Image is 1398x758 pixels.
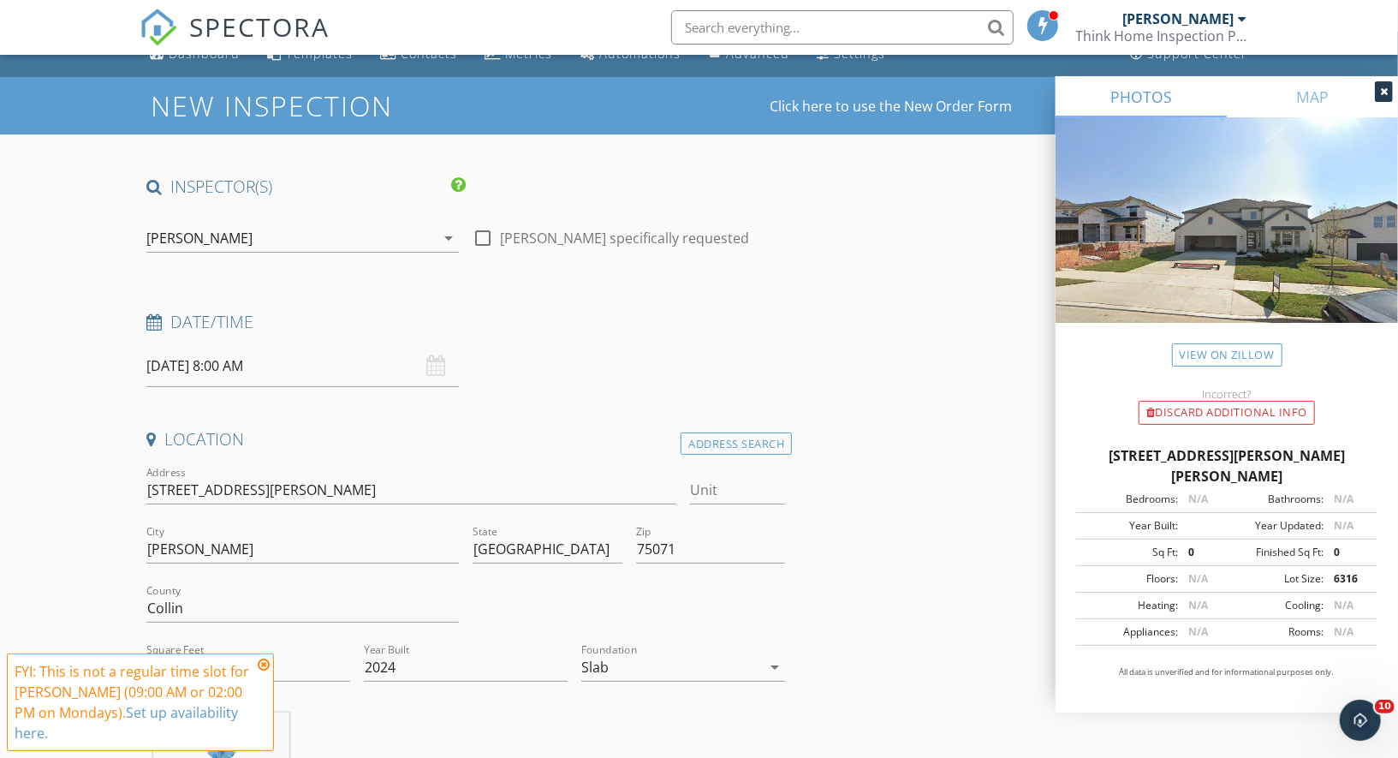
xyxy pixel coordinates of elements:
[1123,10,1234,27] div: [PERSON_NAME]
[1227,571,1324,587] div: Lot Size:
[681,433,792,456] div: Address Search
[140,9,177,46] img: The Best Home Inspection Software - Spectora
[1334,518,1353,533] span: N/A
[1081,545,1178,560] div: Sq Ft:
[1227,598,1324,613] div: Cooling:
[1139,401,1315,425] div: Discard Additional info
[146,428,785,451] h4: Location
[146,345,459,387] input: Select date
[1188,492,1208,506] span: N/A
[146,230,253,246] div: [PERSON_NAME]
[1076,666,1377,678] p: All data is unverified and for informational purposes only.
[438,228,459,248] i: arrow_drop_down
[1324,545,1372,560] div: 0
[1081,624,1178,640] div: Appliances:
[1334,492,1353,506] span: N/A
[500,230,749,247] label: [PERSON_NAME] specifically requested
[1081,571,1178,587] div: Floors:
[1188,571,1208,586] span: N/A
[1056,387,1398,401] div: Incorrect?
[671,10,1014,45] input: Search everything...
[1227,624,1324,640] div: Rooms:
[581,660,609,675] div: Slab
[15,661,253,743] div: FYI: This is not a regular time slot for [PERSON_NAME] (09:00 AM or 02:00 PM on Mondays).
[1188,598,1208,612] span: N/A
[1227,492,1324,507] div: Bathrooms:
[1178,545,1227,560] div: 0
[151,91,530,121] h1: New Inspection
[764,657,785,677] i: arrow_drop_down
[1227,518,1324,534] div: Year Updated:
[146,176,466,198] h4: INSPECTOR(S)
[1227,545,1324,560] div: Finished Sq Ft:
[1375,700,1395,713] span: 10
[1340,700,1381,741] iframe: Intercom live chat
[1081,518,1178,534] div: Year Built:
[1334,598,1353,612] span: N/A
[1172,343,1282,367] a: View on Zillow
[1334,624,1353,639] span: N/A
[1056,76,1227,117] a: PHOTOS
[146,311,785,333] h4: Date/Time
[1227,76,1398,117] a: MAP
[1076,445,1377,486] div: [STREET_ADDRESS][PERSON_NAME][PERSON_NAME]
[1188,624,1208,639] span: N/A
[1081,492,1178,507] div: Bedrooms:
[189,9,330,45] span: SPECTORA
[15,703,238,743] a: Set up availability here.
[1056,117,1398,364] img: streetview
[140,23,330,59] a: SPECTORA
[1076,27,1247,45] div: Think Home Inspection PLLC
[1081,598,1178,613] div: Heating:
[770,99,1012,113] a: Click here to use the New Order Form
[1324,571,1372,587] div: 6316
